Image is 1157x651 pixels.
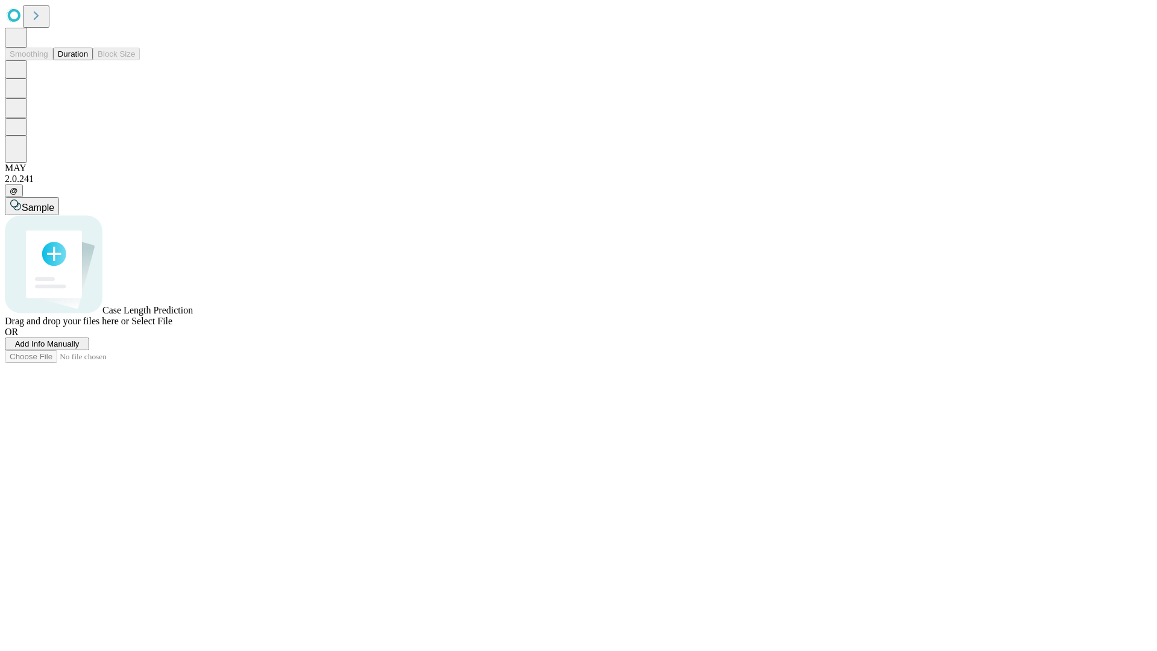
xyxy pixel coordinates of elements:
[53,48,93,60] button: Duration
[5,316,129,326] span: Drag and drop your files here or
[22,203,54,213] span: Sample
[15,339,80,348] span: Add Info Manually
[5,163,1152,174] div: MAY
[5,48,53,60] button: Smoothing
[131,316,172,326] span: Select File
[102,305,193,315] span: Case Length Prediction
[5,338,89,350] button: Add Info Manually
[93,48,140,60] button: Block Size
[5,327,18,337] span: OR
[5,184,23,197] button: @
[5,197,59,215] button: Sample
[5,174,1152,184] div: 2.0.241
[10,186,18,195] span: @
